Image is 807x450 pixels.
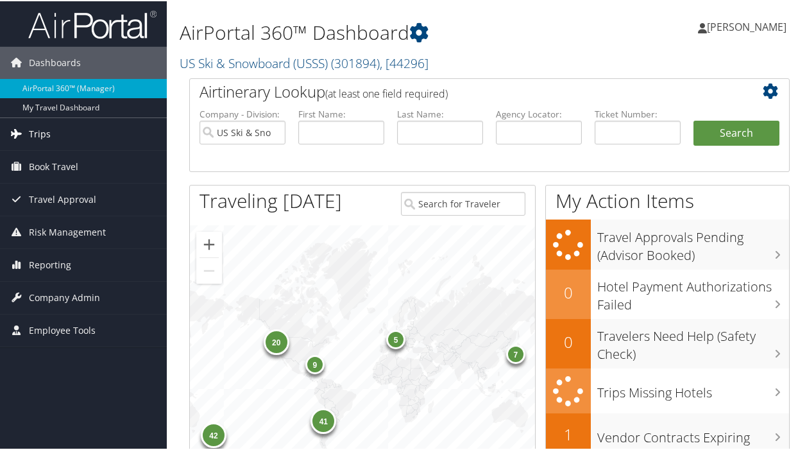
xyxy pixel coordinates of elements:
span: Employee Tools [29,313,96,345]
div: 7 [506,343,525,363]
label: First Name: [298,107,384,119]
div: 5 [386,329,405,348]
button: Search [693,119,779,145]
h2: 1 [546,422,591,444]
a: Travel Approvals Pending (Advisor Booked) [546,218,789,268]
div: 42 [201,421,226,447]
h1: AirPortal 360™ Dashboard [180,18,593,45]
div: 9 [305,354,325,373]
span: Book Travel [29,150,78,182]
a: US Ski & Snowboard (USSS) [180,53,429,71]
span: ( 301894 ) [331,53,380,71]
h2: 0 [546,281,591,302]
input: Search for Traveler [401,191,525,214]
h1: My Action Items [546,186,789,213]
img: airportal-logo.png [28,8,157,39]
label: Company - Division: [200,107,285,119]
label: Agency Locator: [496,107,582,119]
h3: Trips Missing Hotels [597,376,789,401]
span: (at least one field required) [325,85,448,100]
span: , [ 44296 ] [380,53,429,71]
span: Company Admin [29,281,100,313]
h3: Vendor Contracts Expiring [597,421,789,446]
h1: Traveling [DATE] [200,186,342,213]
div: 20 [264,328,289,354]
button: Zoom out [196,257,222,282]
label: Last Name: [397,107,483,119]
span: [PERSON_NAME] [707,19,786,33]
span: Travel Approval [29,182,96,214]
h3: Travelers Need Help (Safety Check) [597,320,789,362]
h2: Airtinerary Lookup [200,80,729,101]
span: Trips [29,117,51,149]
h2: 0 [546,330,591,352]
span: Risk Management [29,215,106,247]
span: Dashboards [29,46,81,78]
a: 0Hotel Payment Authorizations Failed [546,268,789,318]
div: 41 [310,407,336,433]
a: [PERSON_NAME] [698,6,799,45]
a: Trips Missing Hotels [546,367,789,413]
h3: Hotel Payment Authorizations Failed [597,270,789,313]
button: Zoom in [196,230,222,256]
label: Ticket Number: [595,107,681,119]
a: 0Travelers Need Help (Safety Check) [546,318,789,367]
span: Reporting [29,248,71,280]
h3: Travel Approvals Pending (Advisor Booked) [597,221,789,263]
